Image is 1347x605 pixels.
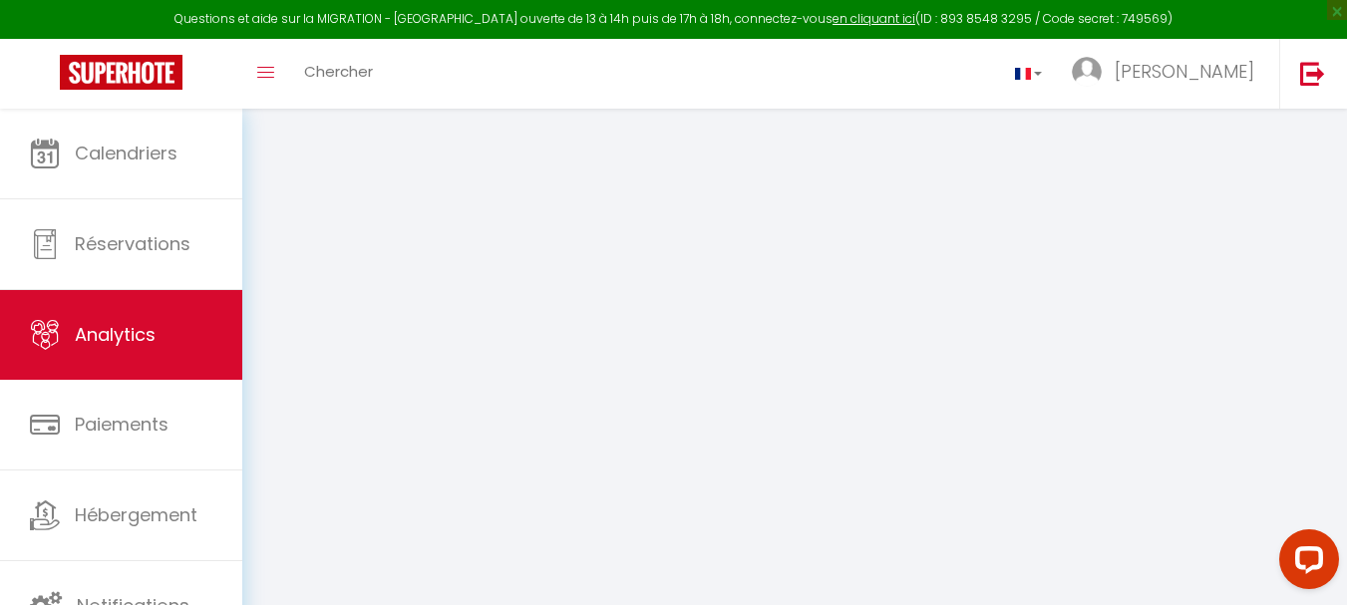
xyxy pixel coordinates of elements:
iframe: LiveChat chat widget [1263,521,1347,605]
span: Analytics [75,322,156,347]
a: ... [PERSON_NAME] [1057,39,1279,109]
span: Chercher [304,61,373,82]
span: [PERSON_NAME] [1115,59,1254,84]
img: Super Booking [60,55,182,90]
img: logout [1300,61,1325,86]
span: Réservations [75,231,190,256]
a: en cliquant ici [833,10,915,27]
span: Paiements [75,412,168,437]
a: Chercher [289,39,388,109]
img: ... [1072,57,1102,87]
span: Calendriers [75,141,177,165]
span: Hébergement [75,502,197,527]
